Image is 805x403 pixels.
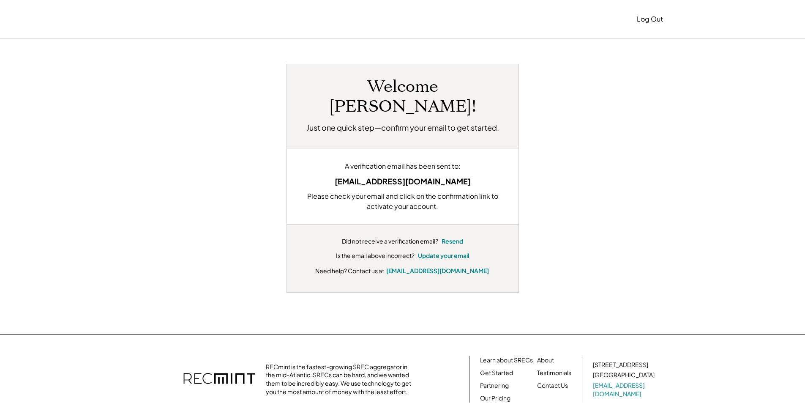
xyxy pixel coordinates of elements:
h1: Welcome [PERSON_NAME]! [300,77,506,117]
img: recmint-logotype%403x.png [183,365,255,394]
a: [EMAIL_ADDRESS][DOMAIN_NAME] [386,267,489,274]
div: [GEOGRAPHIC_DATA] [593,371,655,379]
img: yH5BAEAAAAALAAAAAABAAEAAAIBRAA7 [142,14,213,25]
button: Log Out [637,11,663,27]
a: Our Pricing [480,394,510,403]
button: Resend [442,237,463,246]
a: About [537,356,554,365]
div: Did not receive a verification email? [342,237,438,246]
div: RECmint is the fastest-growing SREC aggregator in the mid-Atlantic. SRECs can be hard, and we wan... [266,363,416,396]
div: Is the email above incorrect? [336,252,415,260]
div: Please check your email and click on the confirmation link to activate your account. [300,191,506,211]
a: Learn about SRECs [480,356,533,365]
div: Need help? Contact us at [315,266,384,275]
a: Contact Us [537,381,568,390]
button: Update your email [418,252,469,260]
h2: Just one quick step—confirm your email to get started. [306,122,499,133]
a: [EMAIL_ADDRESS][DOMAIN_NAME] [593,381,656,398]
a: Testimonials [537,369,571,377]
div: [STREET_ADDRESS] [593,361,648,369]
a: Partnering [480,381,509,390]
div: A verification email has been sent to: [300,161,506,171]
div: [EMAIL_ADDRESS][DOMAIN_NAME] [300,175,506,187]
a: Get Started [480,369,513,377]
